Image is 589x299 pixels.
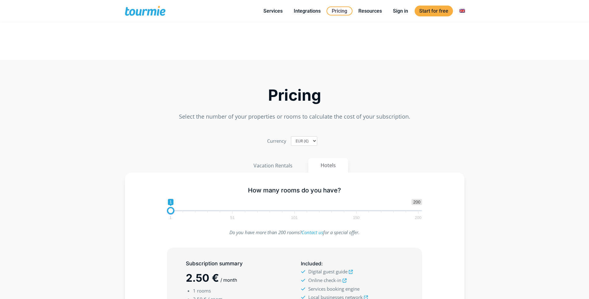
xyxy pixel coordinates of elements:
h5: Subscription summary [186,260,288,267]
p: Select the number of your properties or rooms to calculate the cost of your subscription. [125,112,464,121]
span: 1 [169,216,173,219]
span: 200 [414,216,423,219]
a: Pricing [327,6,352,15]
span: Online check-in [308,277,341,283]
span: 150 [352,216,361,219]
p: Do you have more than 200 rooms? for a special offer. [167,228,422,237]
span: 1 [193,288,196,294]
span: Digital guest guide [308,268,348,275]
a: Start for free [415,6,453,16]
a: Resources [354,7,386,15]
a: Services [259,7,287,15]
h2: Pricing [125,88,464,103]
span: 1 [168,199,173,205]
span: rooms [197,288,211,294]
button: Vacation Rentals [241,158,305,173]
h5: : [301,260,403,267]
label: Currency [267,137,286,145]
span: 101 [290,216,299,219]
span: Services booking engine [308,286,360,292]
span: 51 [229,216,236,219]
span: / month [220,277,237,283]
button: Hotels [308,158,348,173]
h5: How many rooms do you have? [167,187,422,194]
a: Integrations [289,7,325,15]
a: Contact us [301,229,323,235]
span: Included [301,260,321,267]
span: 200 [412,199,422,205]
a: Sign in [388,7,413,15]
span: 2.50 € [186,272,219,284]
